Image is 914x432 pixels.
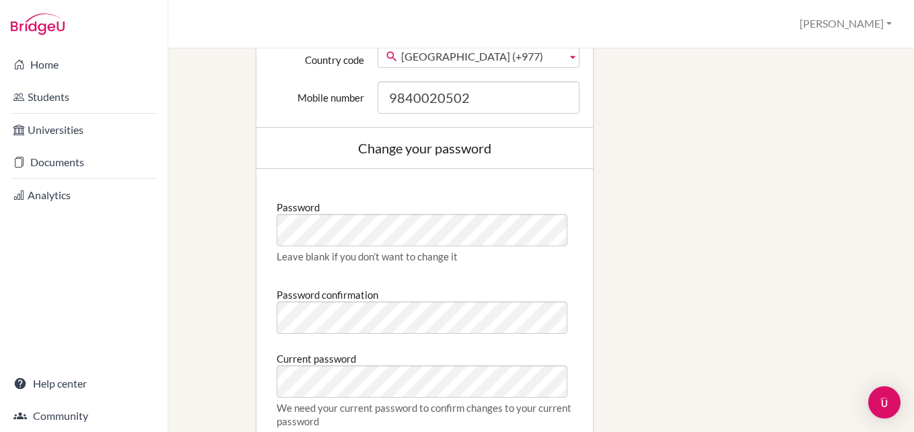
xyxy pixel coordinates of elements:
[794,11,898,36] button: [PERSON_NAME]
[277,250,573,263] div: Leave blank if you don’t want to change it
[401,44,561,69] span: [GEOGRAPHIC_DATA] (+977)
[3,51,165,78] a: Home
[3,149,165,176] a: Documents
[277,401,573,428] div: We need your current password to confirm changes to your current password
[3,182,165,209] a: Analytics
[277,283,378,301] label: Password confirmation
[270,141,579,155] div: Change your password
[3,402,165,429] a: Community
[11,13,65,35] img: Bridge-U
[263,44,371,67] label: Country code
[868,386,901,419] div: Open Intercom Messenger
[3,370,165,397] a: Help center
[3,116,165,143] a: Universities
[277,347,356,365] label: Current password
[277,196,320,214] label: Password
[3,83,165,110] a: Students
[263,81,371,104] label: Mobile number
